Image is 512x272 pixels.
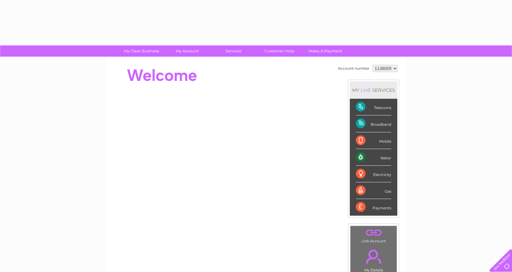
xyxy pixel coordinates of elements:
div: Electricity [356,166,391,182]
a: . [352,246,395,267]
td: Link Account [350,226,397,245]
div: Payments [356,199,391,215]
a: My Clear Business [117,45,166,57]
a: Customer Help [254,45,304,57]
div: Broadband [356,115,391,132]
div: Gas [356,182,391,199]
a: My Account [162,45,212,57]
div: Telecoms [356,99,391,115]
a: . [352,227,395,238]
div: LIVE [359,87,372,93]
a: Services [208,45,258,57]
div: MY SERVICES [350,81,397,99]
td: Account number [336,63,371,74]
a: Make A Payment [300,45,350,57]
div: Mobile [356,132,391,149]
div: Water [356,149,391,166]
